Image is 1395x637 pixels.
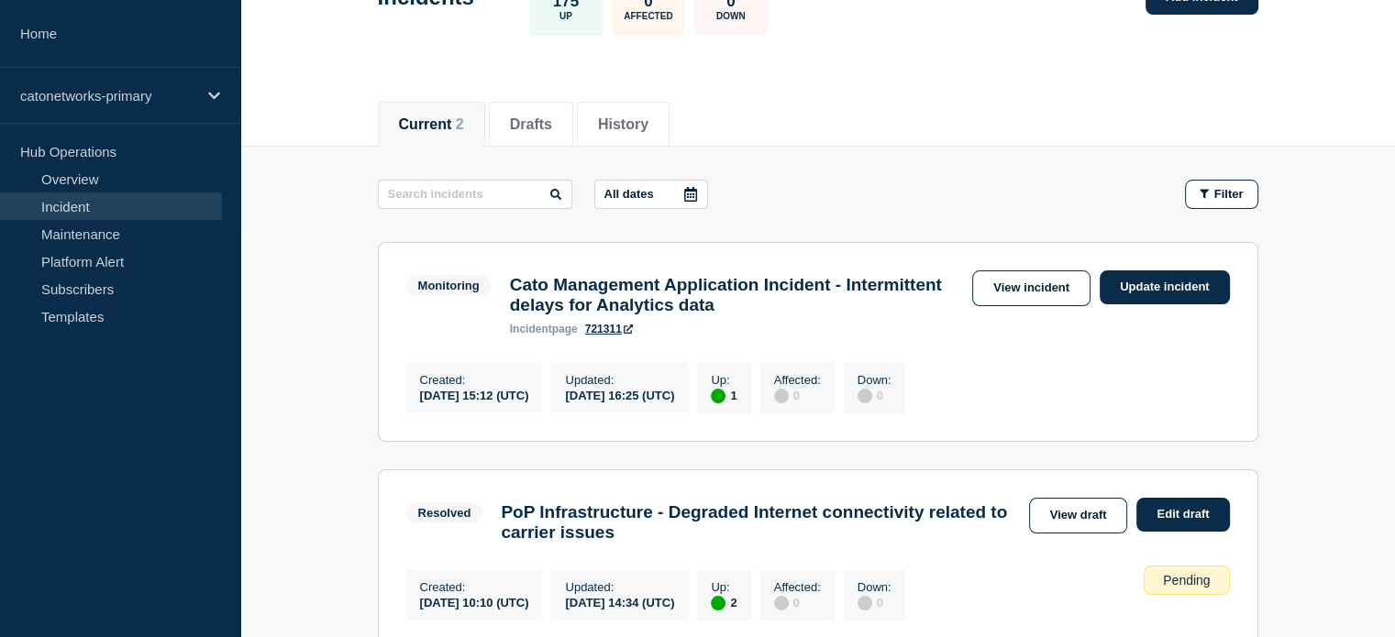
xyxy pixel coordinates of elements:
[711,389,725,403] div: up
[711,387,736,403] div: 1
[858,387,891,403] div: 0
[20,88,196,104] p: catonetworks-primary
[858,373,891,387] p: Down :
[1214,187,1244,201] span: Filter
[565,594,674,610] div: [DATE] 14:34 (UTC)
[1144,566,1229,595] div: Pending
[711,594,736,610] div: 2
[858,594,891,610] div: 0
[565,373,674,387] p: Updated :
[711,596,725,610] div: up
[858,596,872,610] div: disabled
[604,187,654,201] p: All dates
[565,580,674,594] p: Updated :
[501,502,1019,543] h3: PoP Infrastructure - Degraded Internet connectivity related to carrier issues
[774,389,789,403] div: disabled
[774,373,821,387] p: Affected :
[585,323,633,335] a: 721311
[1185,180,1258,209] button: Filter
[774,594,821,610] div: 0
[1029,498,1128,533] a: View draft
[598,116,648,133] button: History
[456,116,464,132] span: 2
[510,275,963,315] h3: Cato Management Application Incident - Intermittent delays for Analytics data
[510,323,578,335] p: page
[406,502,483,523] span: Resolved
[774,596,789,610] div: disabled
[399,116,464,133] button: Current 2
[711,580,736,594] p: Up :
[716,11,746,21] p: Down
[774,580,821,594] p: Affected :
[420,594,529,610] div: [DATE] 10:10 (UTC)
[378,180,572,209] input: Search incidents
[711,373,736,387] p: Up :
[1100,270,1230,304] a: Update incident
[565,387,674,402] div: [DATE] 16:25 (UTC)
[420,373,529,387] p: Created :
[858,389,872,403] div: disabled
[774,387,821,403] div: 0
[510,116,552,133] button: Drafts
[858,580,891,594] p: Down :
[420,387,529,402] div: [DATE] 15:12 (UTC)
[510,323,552,335] span: incident
[406,275,492,296] span: Monitoring
[972,270,1091,306] a: View incident
[559,11,572,21] p: Up
[420,580,529,594] p: Created :
[1136,498,1229,532] a: Edit draft
[624,11,672,21] p: Affected
[594,180,708,209] button: All dates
